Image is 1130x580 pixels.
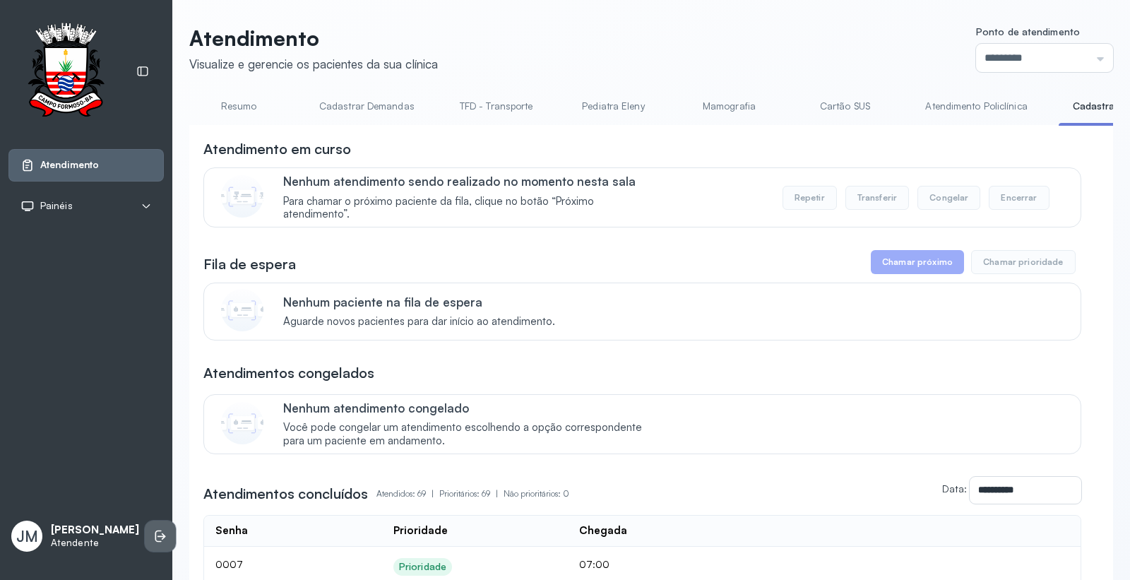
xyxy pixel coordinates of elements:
[871,250,964,274] button: Chamar próximo
[496,488,498,499] span: |
[283,401,657,415] p: Nenhum atendimento congelado
[283,195,657,222] span: Para chamar o próximo paciente da fila, clique no botão “Próximo atendimento”.
[203,363,374,383] h3: Atendimentos congelados
[504,484,569,504] p: Não prioritários: 0
[40,200,73,212] span: Painéis
[203,484,368,504] h3: Atendimentos concluídos
[305,95,429,118] a: Cadastrar Demandas
[976,25,1080,37] span: Ponto de atendimento
[795,95,894,118] a: Cartão SUS
[283,421,657,448] span: Você pode congelar um atendimento escolhendo a opção correspondente para um paciente em andamento.
[15,23,117,121] img: Logotipo do estabelecimento
[40,159,99,171] span: Atendimento
[399,561,446,573] div: Prioridade
[393,524,448,538] div: Prioridade
[579,558,609,570] span: 07:00
[783,186,837,210] button: Repetir
[283,295,555,309] p: Nenhum paciente na fila de espera
[203,139,351,159] h3: Atendimento em curso
[845,186,910,210] button: Transferir
[20,158,152,172] a: Atendimento
[283,315,555,329] span: Aguarde novos pacientes para dar início ao atendimento.
[917,186,980,210] button: Congelar
[564,95,662,118] a: Pediatra Eleny
[942,483,967,495] label: Data:
[189,95,288,118] a: Resumo
[679,95,778,118] a: Mamografia
[376,484,439,504] p: Atendidos: 69
[51,523,139,537] p: [PERSON_NAME]
[221,289,263,331] img: Imagem de CalloutCard
[911,95,1041,118] a: Atendimento Policlínica
[51,537,139,549] p: Atendente
[579,524,627,538] div: Chegada
[221,175,263,218] img: Imagem de CalloutCard
[203,254,296,274] h3: Fila de espera
[432,488,434,499] span: |
[283,174,657,189] p: Nenhum atendimento sendo realizado no momento nesta sala
[439,484,504,504] p: Prioritários: 69
[221,402,263,444] img: Imagem de CalloutCard
[989,186,1049,210] button: Encerrar
[189,57,438,71] div: Visualize e gerencie os pacientes da sua clínica
[215,558,243,570] span: 0007
[189,25,438,51] p: Atendimento
[215,524,248,538] div: Senha
[971,250,1076,274] button: Chamar prioridade
[446,95,547,118] a: TFD - Transporte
